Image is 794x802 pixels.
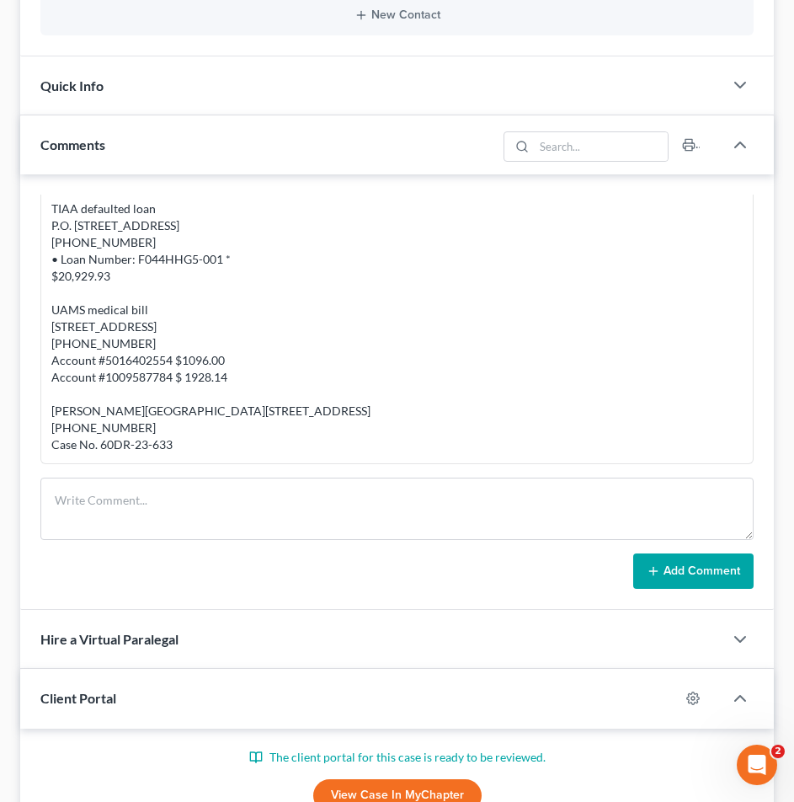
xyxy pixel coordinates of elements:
button: New Contact [54,8,740,22]
span: Comments [40,136,105,152]
iframe: Intercom live chat [737,745,777,785]
span: 2 [771,745,785,758]
span: Client Portal [40,690,116,706]
input: Search... [535,132,669,161]
span: Hire a Virtual Paralegal [40,631,179,647]
div: TIAA defaulted loan P.O. [STREET_ADDRESS] [PHONE_NUMBER] • Loan Number: F044HHG5-001 * $20,929.93... [51,200,743,453]
button: Add Comment [633,553,754,589]
p: The client portal for this case is ready to be reviewed. [40,749,754,766]
span: Quick Info [40,78,104,94]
